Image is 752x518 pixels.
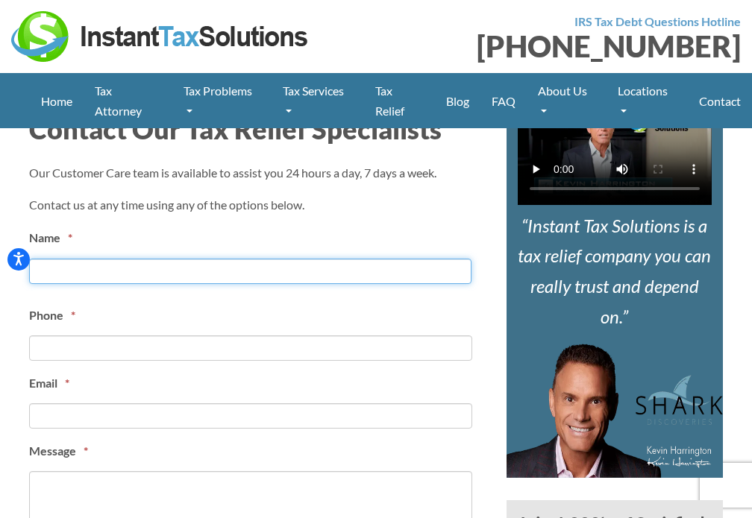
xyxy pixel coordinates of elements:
[29,443,88,459] label: Message
[11,28,310,42] a: Instant Tax Solutions Logo
[172,73,272,128] a: Tax Problems
[688,83,752,119] a: Contact
[84,73,172,128] a: Tax Attorney
[29,230,72,246] label: Name
[435,83,480,119] a: Blog
[29,195,484,215] p: Contact us at any time using any of the options below.
[507,344,723,478] img: Kevin Harrington
[387,31,741,61] div: [PHONE_NUMBER]
[527,73,607,128] a: About Us
[29,110,484,148] h2: Contact Our Tax Relief Specialists
[574,14,741,28] strong: IRS Tax Debt Questions Hotline
[364,73,435,128] a: Tax Relief
[518,215,711,327] i: Instant Tax Solutions is a tax relief company you can really trust and depend on.
[29,376,69,391] label: Email
[29,162,484,183] p: Our Customer Care team is available to assist you 24 hours a day, 7 days a week.
[29,308,75,323] label: Phone
[30,83,84,119] a: Home
[607,73,688,128] a: Locations
[272,73,364,128] a: Tax Services
[11,11,310,62] img: Instant Tax Solutions Logo
[480,83,527,119] a: FAQ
